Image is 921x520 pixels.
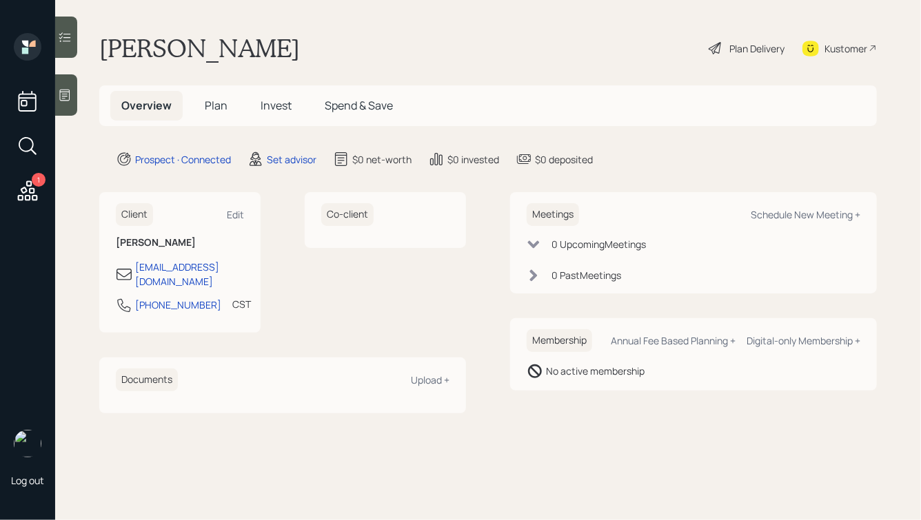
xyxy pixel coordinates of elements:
[32,173,45,187] div: 1
[527,203,579,226] h6: Meetings
[411,373,449,386] div: Upload +
[121,98,172,113] span: Overview
[325,98,393,113] span: Spend & Save
[135,152,231,167] div: Prospect · Connected
[261,98,292,113] span: Invest
[11,474,44,487] div: Log out
[527,329,592,352] h6: Membership
[227,208,244,221] div: Edit
[99,33,300,63] h1: [PERSON_NAME]
[135,260,244,289] div: [EMAIL_ADDRESS][DOMAIN_NAME]
[116,237,244,249] h6: [PERSON_NAME]
[135,298,221,312] div: [PHONE_NUMBER]
[116,368,178,391] h6: Documents
[205,98,227,113] span: Plan
[824,41,867,56] div: Kustomer
[747,334,860,347] div: Digital-only Membership +
[321,203,374,226] h6: Co-client
[611,334,736,347] div: Annual Fee Based Planning +
[447,152,499,167] div: $0 invested
[14,430,41,457] img: hunter_neumayer.jpg
[232,297,251,311] div: CST
[535,152,593,167] div: $0 deposited
[352,152,412,167] div: $0 net-worth
[751,208,860,221] div: Schedule New Meeting +
[551,237,646,251] div: 0 Upcoming Meeting s
[729,41,785,56] div: Plan Delivery
[267,152,316,167] div: Set advisor
[551,268,621,282] div: 0 Past Meeting s
[116,203,153,226] h6: Client
[546,364,645,378] div: No active membership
